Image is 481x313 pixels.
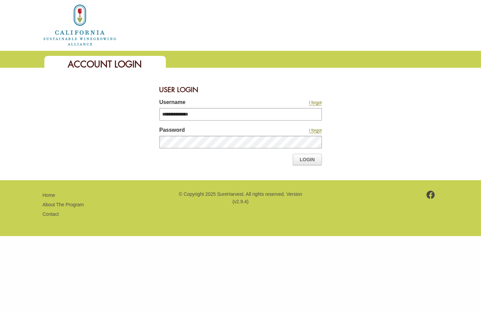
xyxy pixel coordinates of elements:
div: User Login [159,81,322,98]
a: I forgot [309,128,322,133]
a: Home [43,192,55,198]
span: Account Login [68,58,142,70]
label: Password [159,126,264,136]
a: I forgot [309,100,322,105]
a: About The Program [43,202,84,207]
p: © Copyright 2025 SureHarvest. All rights reserved. Version (v2.9.4) [178,190,303,206]
a: Home [43,22,117,27]
label: Username [159,98,264,108]
a: Login [293,154,322,165]
img: footer-facebook.png [427,191,435,199]
a: Contact [43,211,59,217]
img: logo_cswa2x.png [43,3,117,47]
